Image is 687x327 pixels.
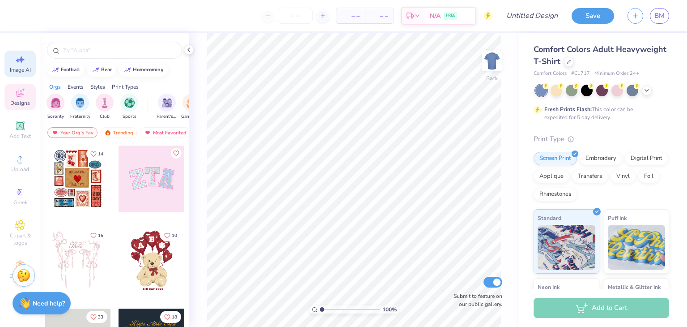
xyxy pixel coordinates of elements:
button: Like [160,311,181,323]
div: filter for Fraternity [70,94,90,120]
span: – – [370,11,388,21]
div: Events [68,83,84,91]
strong: Fresh Prints Flash: [544,106,592,113]
img: Sports Image [124,98,135,108]
img: Parent's Weekend Image [162,98,172,108]
button: filter button [70,94,90,120]
button: Like [86,148,107,160]
span: Club [100,113,110,120]
button: Like [86,311,107,323]
img: trend_line.gif [52,67,59,73]
div: filter for Parent's Weekend [157,94,177,120]
span: Puff Ink [608,213,627,223]
button: homecoming [119,63,168,77]
span: Neon Ink [538,282,560,292]
img: Fraternity Image [75,98,85,108]
div: Vinyl [611,170,636,183]
div: This color can be expedited for 5 day delivery. [544,105,654,121]
span: Standard [538,213,561,223]
span: Decorate [9,272,31,280]
button: Like [160,229,181,241]
div: homecoming [133,67,164,72]
span: Designs [10,99,30,107]
span: Fraternity [70,113,90,120]
button: bear [87,63,116,77]
span: Parent's Weekend [157,113,177,120]
div: filter for Sorority [47,94,64,120]
span: Comfort Colors Adult Heavyweight T-Shirt [534,44,666,67]
span: 10 [172,233,177,238]
button: football [47,63,84,77]
img: trend_line.gif [92,67,99,73]
img: most_fav.gif [144,129,151,136]
div: Print Type [534,134,669,144]
strong: Need help? [33,299,65,308]
div: football [61,67,80,72]
div: Most Favorited [140,127,191,138]
img: Game Day Image [187,98,197,108]
span: 15 [98,233,103,238]
div: filter for Sports [120,94,138,120]
div: filter for Game Day [181,94,202,120]
div: Transfers [572,170,608,183]
div: Styles [90,83,105,91]
img: most_fav.gif [51,129,59,136]
img: trend_line.gif [124,67,131,73]
span: – – [342,11,360,21]
span: Greek [13,199,27,206]
img: Back [483,52,501,70]
div: filter for Club [96,94,114,120]
button: filter button [120,94,138,120]
div: Foil [638,170,659,183]
span: Upload [11,166,29,173]
span: 14 [98,152,103,156]
label: Submit to feature on our public gallery. [449,292,502,308]
img: Club Image [100,98,110,108]
button: Like [171,148,182,159]
a: BM [650,8,669,24]
span: Image AI [10,66,31,73]
div: Back [486,74,498,82]
div: Embroidery [580,152,622,165]
span: FREE [446,13,455,19]
span: BM [654,11,665,21]
span: N/A [430,11,441,21]
img: Sorority Image [51,98,61,108]
span: Comfort Colors [534,70,567,77]
span: 33 [98,315,103,319]
div: Digital Print [625,152,668,165]
button: filter button [47,94,64,120]
div: Trending [100,127,137,138]
span: Add Text [9,133,31,140]
div: Screen Print [534,152,577,165]
span: Metallic & Glitter Ink [608,282,661,292]
img: Standard [538,225,595,270]
button: filter button [181,94,202,120]
div: Rhinestones [534,188,577,201]
span: Minimum Order: 24 + [594,70,639,77]
span: Game Day [181,113,202,120]
span: Clipart & logos [4,232,36,246]
button: filter button [96,94,114,120]
input: Try "Alpha" [62,46,176,55]
span: 18 [172,315,177,319]
img: Puff Ink [608,225,666,270]
input: – – [278,8,313,24]
input: Untitled Design [499,7,565,25]
button: Like [86,229,107,241]
span: Sports [123,113,136,120]
span: 100 % [382,305,397,314]
div: Applique [534,170,569,183]
span: # C1717 [571,70,590,77]
div: bear [101,67,112,72]
div: Orgs [49,83,61,91]
span: Sorority [47,113,64,120]
div: Print Types [112,83,139,91]
div: Your Org's Fav [47,127,98,138]
button: filter button [157,94,177,120]
button: Save [572,8,614,24]
img: trending.gif [104,129,111,136]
